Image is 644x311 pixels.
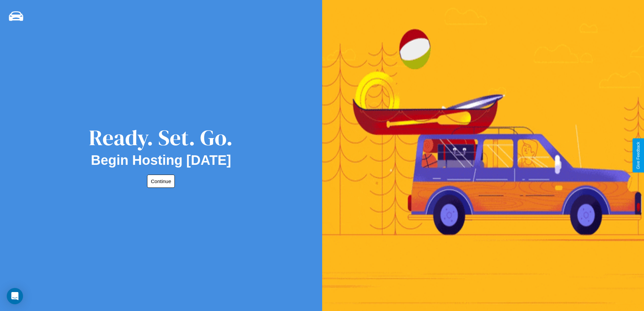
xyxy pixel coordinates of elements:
h2: Begin Hosting [DATE] [91,153,231,168]
div: Give Feedback [636,142,641,169]
div: Ready. Set. Go. [89,123,233,153]
button: Continue [147,175,175,188]
div: Open Intercom Messenger [7,288,23,304]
